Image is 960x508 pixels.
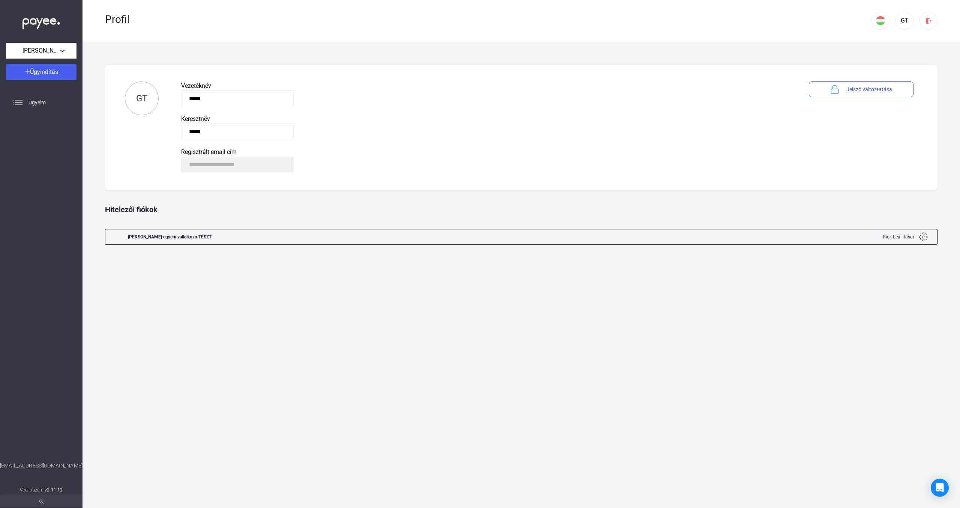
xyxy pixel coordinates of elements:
[873,229,937,244] button: Fiók beállításai
[871,12,889,30] button: HU
[22,14,60,29] img: white-payee-white-dot.svg
[181,81,786,90] div: Vezetéknév
[883,232,914,241] span: Fiók beállításai
[919,232,928,241] img: gear.svg
[846,85,892,94] span: Jelszó változtatása
[6,43,76,59] button: [PERSON_NAME] egyéni vállalkozó TESZT
[30,68,58,75] span: Ügyindítás
[28,98,46,107] span: Ügyeim
[45,487,63,493] strong: v2.11.12
[925,17,933,25] img: logout-red
[128,229,211,244] div: [PERSON_NAME] egyéni vállalkozó TESZT
[931,479,949,497] div: Open Intercom Messenger
[876,16,885,25] img: HU
[6,64,76,80] button: Ügyindítás
[105,13,871,26] div: Profil
[39,499,43,503] img: arrow-double-left-grey.svg
[105,194,937,225] div: Hitelezői fiókok
[181,115,786,124] div: Keresztnév
[13,98,22,107] img: list.svg
[830,85,839,94] img: lock-blue
[25,69,30,74] img: plus-white.svg
[898,16,911,25] div: GT
[895,12,913,30] button: GT
[136,93,147,104] span: GT
[809,81,913,97] button: lock-blueJelszó változtatása
[181,148,786,157] div: Regisztrált email cím
[22,46,60,55] span: [PERSON_NAME] egyéni vállalkozó TESZT
[125,81,159,115] button: GT
[919,12,937,30] button: logout-red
